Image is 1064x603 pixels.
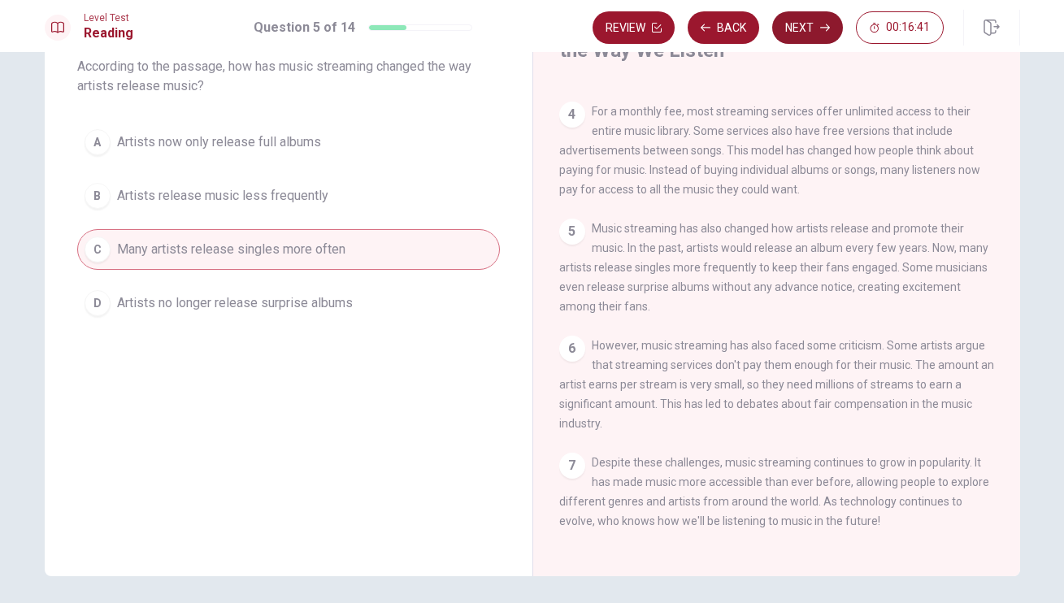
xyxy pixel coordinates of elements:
[85,236,111,262] div: C
[77,176,500,216] button: BArtists release music less frequently
[77,229,500,270] button: CMany artists release singles more often
[559,339,994,430] span: However, music streaming has also faced some criticism. Some artists argue that streaming service...
[559,453,585,479] div: 7
[77,57,500,96] span: According to the passage, how has music streaming changed the way artists release music?
[117,132,321,152] span: Artists now only release full albums
[886,21,930,34] span: 00:16:41
[772,11,843,44] button: Next
[84,24,133,43] h1: Reading
[117,293,353,313] span: Artists no longer release surprise albums
[77,122,500,163] button: AArtists now only release full albums
[559,336,585,362] div: 6
[117,240,345,259] span: Many artists release singles more often
[559,102,585,128] div: 4
[254,18,355,37] h1: Question 5 of 14
[77,283,500,323] button: DArtists no longer release surprise albums
[84,12,133,24] span: Level Test
[559,456,989,527] span: Despite these challenges, music streaming continues to grow in popularity. It has made music more...
[688,11,759,44] button: Back
[85,290,111,316] div: D
[559,105,980,196] span: For a monthly fee, most streaming services offer unlimited access to their entire music library. ...
[85,183,111,209] div: B
[593,11,675,44] button: Review
[559,219,585,245] div: 5
[856,11,944,44] button: 00:16:41
[559,222,988,313] span: Music streaming has also changed how artists release and promote their music. In the past, artist...
[85,129,111,155] div: A
[117,186,328,206] span: Artists release music less frequently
